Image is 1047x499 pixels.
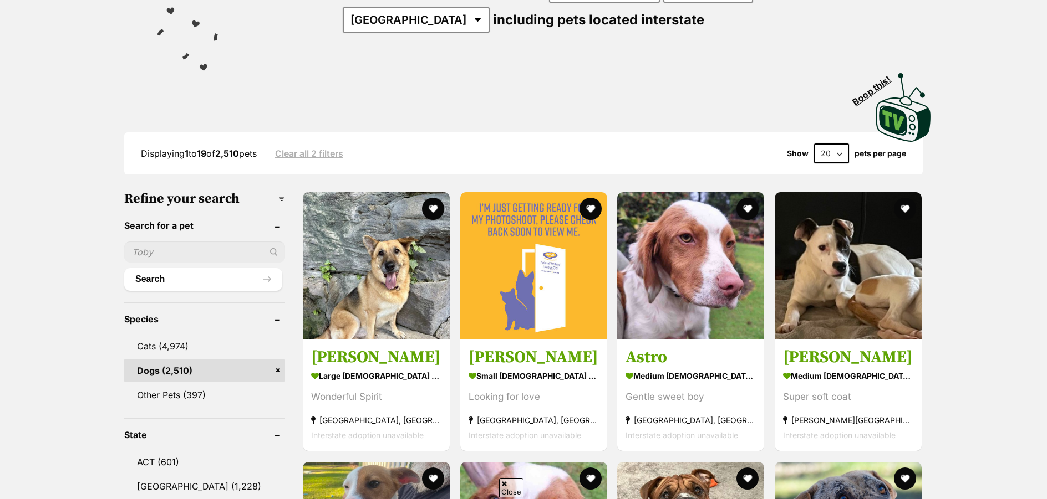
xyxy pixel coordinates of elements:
h3: Astro [626,347,756,368]
header: Search for a pet [124,220,285,230]
a: Boop this! [876,63,931,144]
label: pets per page [855,149,906,158]
button: favourite [579,467,601,490]
button: favourite [422,198,444,220]
button: favourite [736,467,759,490]
a: Clear all 2 filters [275,148,343,158]
h3: [PERSON_NAME] [311,347,441,368]
div: Gentle sweet boy [626,390,756,405]
span: Boop this! [851,67,902,107]
strong: 2,510 [215,148,239,159]
strong: [GEOGRAPHIC_DATA], [GEOGRAPHIC_DATA] [469,413,599,428]
button: Search [124,268,282,290]
button: favourite [422,467,444,490]
a: Other Pets (397) [124,383,285,407]
strong: [GEOGRAPHIC_DATA], [GEOGRAPHIC_DATA] [626,413,756,428]
h3: Refine your search [124,191,285,207]
strong: medium [DEMOGRAPHIC_DATA] Dog [626,368,756,384]
span: Interstate adoption unavailable [626,431,738,440]
a: [PERSON_NAME] medium [DEMOGRAPHIC_DATA] Dog Super soft coat [PERSON_NAME][GEOGRAPHIC_DATA], [GEOG... [775,339,922,451]
span: Interstate adoption unavailable [783,431,896,440]
h3: [PERSON_NAME] [469,347,599,368]
img: Harper - Mixed breed Dog [775,192,922,339]
a: [GEOGRAPHIC_DATA] (1,228) [124,475,285,498]
img: Abe - Pomeranian Dog [460,192,607,339]
a: ACT (601) [124,450,285,474]
div: Super soft coat [783,390,913,405]
span: including pets located interstate [493,12,704,28]
a: Dogs (2,510) [124,359,285,382]
div: Wonderful Spirit [311,390,441,405]
strong: large [DEMOGRAPHIC_DATA] Dog [311,368,441,384]
strong: medium [DEMOGRAPHIC_DATA] Dog [783,368,913,384]
span: Close [499,478,523,497]
button: favourite [579,198,601,220]
strong: 19 [197,148,206,159]
header: State [124,430,285,440]
button: favourite [736,198,759,220]
strong: 1 [185,148,189,159]
div: Looking for love [469,390,599,405]
span: Show [787,149,809,158]
button: favourite [894,467,916,490]
span: Interstate adoption unavailable [469,431,581,440]
header: Species [124,314,285,324]
strong: [PERSON_NAME][GEOGRAPHIC_DATA], [GEOGRAPHIC_DATA] [783,413,913,428]
img: Astro - Brittany Dog [617,192,764,339]
a: Cats (4,974) [124,335,285,358]
strong: [GEOGRAPHIC_DATA], [GEOGRAPHIC_DATA] [311,413,441,428]
a: [PERSON_NAME] small [DEMOGRAPHIC_DATA] Dog Looking for love [GEOGRAPHIC_DATA], [GEOGRAPHIC_DATA] ... [460,339,607,451]
button: favourite [894,198,916,220]
h3: [PERSON_NAME] [783,347,913,368]
span: Displaying to of pets [141,148,257,159]
img: Lizzie - German Shepherd Dog [303,192,450,339]
input: Toby [124,241,285,263]
span: Interstate adoption unavailable [311,431,424,440]
a: Astro medium [DEMOGRAPHIC_DATA] Dog Gentle sweet boy [GEOGRAPHIC_DATA], [GEOGRAPHIC_DATA] Interst... [617,339,764,451]
img: PetRescue TV logo [876,73,931,142]
a: [PERSON_NAME] large [DEMOGRAPHIC_DATA] Dog Wonderful Spirit [GEOGRAPHIC_DATA], [GEOGRAPHIC_DATA] ... [303,339,450,451]
strong: small [DEMOGRAPHIC_DATA] Dog [469,368,599,384]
